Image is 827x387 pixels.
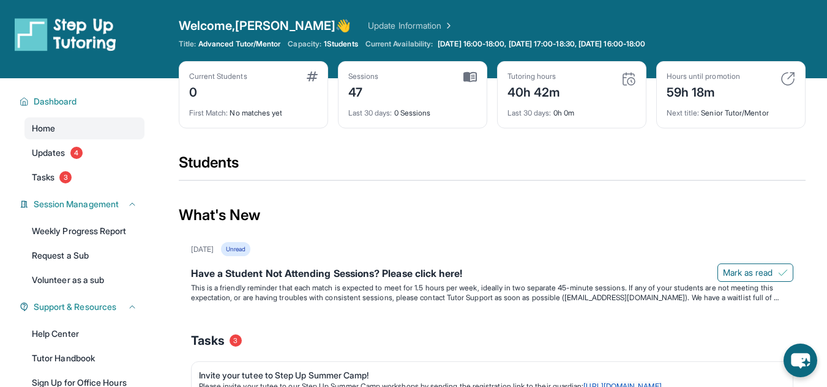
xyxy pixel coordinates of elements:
[621,72,636,86] img: card
[463,72,477,83] img: card
[179,39,196,49] span: Title:
[24,269,144,291] a: Volunteer as a sub
[348,72,379,81] div: Sessions
[667,101,795,118] div: Senior Tutor/Mentor
[24,117,144,139] a: Home
[348,101,477,118] div: 0 Sessions
[191,332,225,349] span: Tasks
[179,188,806,242] div: What's New
[288,39,321,49] span: Capacity:
[324,39,358,49] span: 1 Students
[15,17,116,51] img: logo
[507,72,561,81] div: Tutoring hours
[230,334,242,347] span: 3
[365,39,433,49] span: Current Availability:
[667,81,740,101] div: 59h 18m
[29,95,137,108] button: Dashboard
[780,72,795,86] img: card
[198,39,280,49] span: Advanced Tutor/Mentor
[191,283,793,303] p: This is a friendly reminder that each match is expected to meet for 1.5 hours per week, ideally i...
[32,122,55,135] span: Home
[221,242,250,256] div: Unread
[191,245,214,254] div: [DATE]
[784,344,817,377] button: chat-button
[507,81,561,101] div: 40h 42m
[179,17,351,34] span: Welcome, [PERSON_NAME] 👋
[24,220,144,242] a: Weekly Progress Report
[59,171,72,183] span: 3
[29,301,137,313] button: Support & Resources
[29,198,137,210] button: Session Management
[667,108,700,117] span: Next title :
[34,301,116,313] span: Support & Resources
[507,108,552,117] span: Last 30 days :
[70,147,83,159] span: 4
[189,81,247,101] div: 0
[348,81,379,101] div: 47
[189,72,247,81] div: Current Students
[778,268,788,278] img: Mark as read
[32,147,65,159] span: Updates
[191,266,793,283] div: Have a Student Not Attending Sessions? Please click here!
[435,39,648,49] a: [DATE] 16:00-18:00, [DATE] 17:00-18:30, [DATE] 16:00-18:00
[32,171,54,183] span: Tasks
[24,142,144,164] a: Updates4
[199,369,776,381] div: Invite your tutee to Step Up Summer Camp!
[368,20,454,32] a: Update Information
[24,323,144,345] a: Help Center
[189,101,318,118] div: No matches yet
[348,108,392,117] span: Last 30 days :
[24,166,144,188] a: Tasks3
[667,72,740,81] div: Hours until promotion
[24,245,144,267] a: Request a Sub
[34,95,77,108] span: Dashboard
[307,72,318,81] img: card
[441,20,454,32] img: Chevron Right
[189,108,228,117] span: First Match :
[723,267,773,279] span: Mark as read
[438,39,645,49] span: [DATE] 16:00-18:00, [DATE] 17:00-18:30, [DATE] 16:00-18:00
[34,198,119,210] span: Session Management
[179,153,806,180] div: Students
[24,347,144,369] a: Tutor Handbook
[507,101,636,118] div: 0h 0m
[717,264,793,282] button: Mark as read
